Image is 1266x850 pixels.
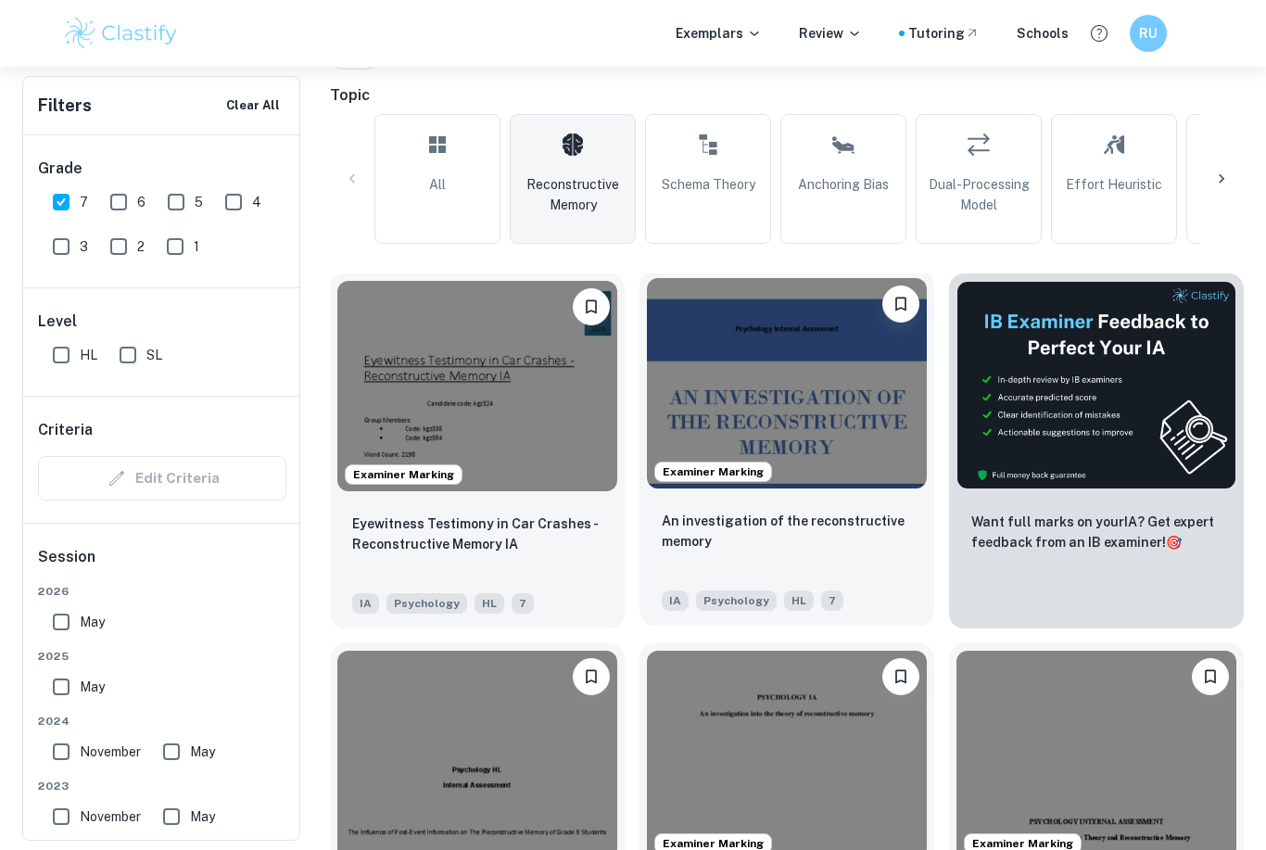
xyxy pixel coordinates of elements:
span: November [80,806,141,827]
h6: Session [38,546,286,583]
a: Tutoring [908,23,980,44]
span: Examiner Marking [655,463,771,480]
span: SL [146,345,162,365]
span: 3 [80,236,88,257]
img: Psychology IA example thumbnail: Eyewitness Testimony in Car Crashes - Re [337,281,617,491]
h6: Filters [38,93,92,119]
span: 🎯 [1166,535,1182,550]
div: Criteria filters are unavailable when searching by topic [38,456,286,501]
span: 2023 [38,778,286,794]
h6: Topic [330,84,1244,107]
h6: Criteria [38,419,93,441]
span: 2025 [38,648,286,665]
span: 7 [821,590,843,611]
span: 7 [512,593,534,614]
a: Examiner MarkingBookmarkAn investigation of the reconstructive memoryIAPsychologyHL7 [639,273,934,628]
span: HL [784,590,814,611]
button: Bookmark [573,658,610,695]
button: Bookmark [882,285,919,323]
button: RU [1130,15,1167,52]
span: 2024 [38,713,286,729]
a: Examiner MarkingBookmarkEyewitness Testimony in Car Crashes - Reconstructive Memory IAIAPsycholog... [330,273,625,628]
img: Psychology IA example thumbnail: An investigation of the reconstructive m [647,278,927,488]
span: Anchoring Bias [798,174,889,195]
span: IA [352,593,379,614]
p: An investigation of the reconstructive memory [662,511,912,552]
button: Bookmark [1192,658,1229,695]
button: Help and Feedback [1083,18,1115,49]
span: 5 [195,192,203,212]
a: Schools [1017,23,1069,44]
span: Effort Heuristic [1066,174,1162,195]
button: Bookmark [882,658,919,695]
span: Examiner Marking [346,466,462,483]
p: Exemplars [676,23,762,44]
span: All [429,174,446,195]
p: Want full marks on your IA ? Get expert feedback from an IB examiner! [971,512,1222,552]
span: Psychology [386,593,467,614]
h6: Level [38,311,286,333]
span: November [80,742,141,762]
p: Review [799,23,862,44]
span: HL [475,593,504,614]
p: Eyewitness Testimony in Car Crashes - Reconstructive Memory IA [352,514,602,554]
span: May [190,742,215,762]
span: Reconstructive Memory [518,174,627,215]
button: Clear All [222,92,285,120]
span: May [190,806,215,827]
span: HL [80,345,97,365]
span: May [80,612,105,632]
span: Schema Theory [662,174,755,195]
span: 6 [137,192,146,212]
span: 7 [80,192,88,212]
img: Clastify logo [62,15,180,52]
span: Dual-Processing Model [924,174,1033,215]
a: ThumbnailWant full marks on yourIA? Get expert feedback from an IB examiner! [949,273,1244,628]
span: May [80,677,105,697]
span: 4 [252,192,261,212]
img: Thumbnail [956,281,1236,489]
span: 2 [137,236,145,257]
h6: RU [1138,23,1159,44]
button: Bookmark [573,288,610,325]
span: Psychology [696,590,777,611]
span: IA [662,590,689,611]
span: 1 [194,236,199,257]
h6: Grade [38,158,286,180]
span: 2026 [38,583,286,600]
